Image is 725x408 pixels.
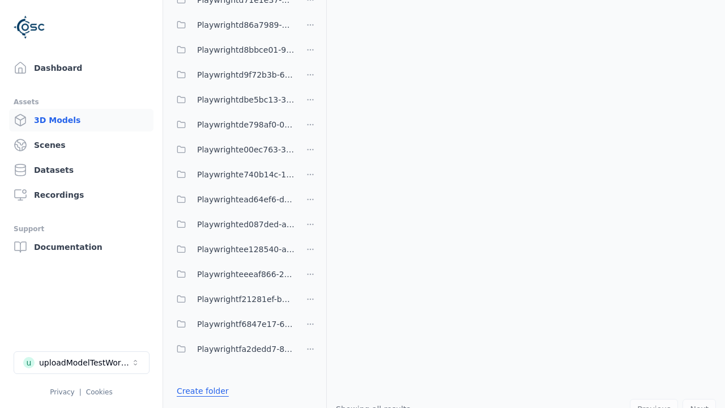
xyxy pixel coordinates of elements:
button: Playwrightd86a7989-a27e-4cc3-9165-73b2f9dacd14 [170,14,295,36]
div: Assets [14,95,149,109]
a: Cookies [86,388,113,396]
span: Playwrightead64ef6-db1b-4d5a-b49f-5bade78b8f72 [197,193,295,206]
button: Playwrightfa2dedd7-83d1-48b2-a06f-a16c3db01942 [170,338,295,360]
a: Scenes [9,134,153,156]
button: Playwrightd8bbce01-9637-468c-8f59-1050d21f77ba [170,39,295,61]
span: Playwrightee128540-aad7-45a2-a070-fbdd316a1489 [197,243,295,256]
button: Playwrighteeeaf866-269f-4b5e-b563-26faa539d0cd [170,263,295,286]
div: Support [14,222,149,236]
span: Playwrightde798af0-0a13-4792-ac1d-0e6eb1e31492 [197,118,295,131]
span: Playwrightd9f72b3b-66f5-4fd0-9c49-a6be1a64c72c [197,68,295,82]
span: Playwrighteeeaf866-269f-4b5e-b563-26faa539d0cd [197,267,295,281]
span: Playwrightd86a7989-a27e-4cc3-9165-73b2f9dacd14 [197,18,295,32]
a: Recordings [9,184,153,206]
div: u [23,357,35,368]
button: Playwrightee128540-aad7-45a2-a070-fbdd316a1489 [170,238,295,261]
button: Playwrighte740b14c-14da-4387-887c-6b8e872d97ef [170,163,295,186]
a: Privacy [50,388,74,396]
a: Create folder [177,385,229,397]
span: Playwrighted087ded-a26a-4a83-8be4-6dc480afe69a [197,218,295,231]
span: Playwrighte00ec763-3b0b-4d03-9489-ed8b5d98d4c1 [197,143,295,156]
a: Datasets [9,159,153,181]
span: Playwrightfa2dedd7-83d1-48b2-a06f-a16c3db01942 [197,342,295,356]
button: Playwrightf21281ef-bbe4-4d9a-bb9a-5ca1779a30ca [170,288,295,311]
a: Documentation [9,236,153,258]
button: Playwrightd9f72b3b-66f5-4fd0-9c49-a6be1a64c72c [170,63,295,86]
a: 3D Models [9,109,153,131]
button: Playwrighte00ec763-3b0b-4d03-9489-ed8b5d98d4c1 [170,138,295,161]
a: Dashboard [9,57,153,79]
button: Playwrightde798af0-0a13-4792-ac1d-0e6eb1e31492 [170,113,295,136]
span: Playwrighte740b14c-14da-4387-887c-6b8e872d97ef [197,168,295,181]
img: Logo [14,11,45,43]
button: Playwrightdbe5bc13-38ef-4d2f-9329-2437cdbf626b [170,88,295,111]
span: Playwrightd8bbce01-9637-468c-8f59-1050d21f77ba [197,43,295,57]
button: Playwrighted087ded-a26a-4a83-8be4-6dc480afe69a [170,213,295,236]
button: Playwrightf6847e17-6f9b-42ed-b81f-0b69b1da4f4a [170,313,295,335]
span: | [79,388,82,396]
div: uploadModelTestWorkspace [39,357,131,368]
button: Select a workspace [14,351,150,374]
button: Create folder [170,381,236,401]
span: Playwrightf6847e17-6f9b-42ed-b81f-0b69b1da4f4a [197,317,295,331]
button: Playwrightead64ef6-db1b-4d5a-b49f-5bade78b8f72 [170,188,295,211]
span: Playwrightdbe5bc13-38ef-4d2f-9329-2437cdbf626b [197,93,295,107]
span: Playwrightf21281ef-bbe4-4d9a-bb9a-5ca1779a30ca [197,292,295,306]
